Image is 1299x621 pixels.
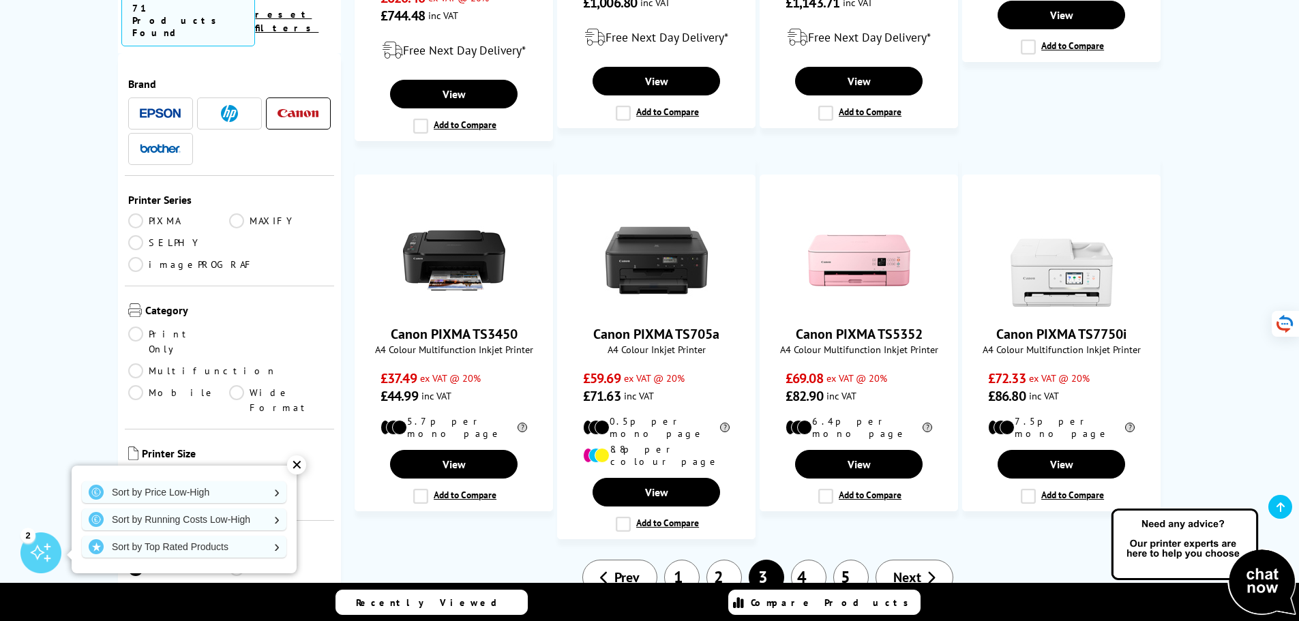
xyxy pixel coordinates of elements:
span: inc VAT [421,389,451,402]
a: Canon PIXMA TS5352 [796,325,923,343]
span: £44.99 [380,387,418,405]
a: View [998,450,1124,479]
div: modal_delivery [565,18,748,57]
img: Epson [140,108,181,119]
a: 1 [664,560,700,595]
a: Canon PIXMA TS3450 [391,325,518,343]
label: Add to Compare [818,106,901,121]
img: Canon PIXMA TS5352 [808,209,910,312]
span: ex VAT @ 20% [1029,372,1090,384]
span: A4 Colour Inkjet Printer [565,343,748,356]
span: Printer Size [142,446,331,463]
span: Recently Viewed [356,596,511,609]
a: HP [209,105,250,122]
a: reset filters [255,8,318,34]
a: imagePROGRAF [128,257,254,272]
a: Canon PIXMA TS705a [593,325,719,343]
a: Mobile [128,385,230,415]
a: View [593,478,719,506]
span: A4 Colour Multifunction Inkjet Printer [362,343,546,356]
li: 7.5p per mono page [988,415,1135,440]
a: 5 [833,560,869,595]
span: £69.08 [786,369,823,387]
label: Add to Compare [818,489,901,504]
a: View [795,67,922,95]
a: Canon PIXMA TS7750i [1011,301,1113,314]
a: Wide Format [229,385,331,415]
span: ex VAT @ 20% [420,372,481,384]
a: Sort by Top Rated Products [82,536,286,558]
div: modal_delivery [767,18,951,57]
li: 0.5p per mono page [583,415,730,440]
span: £86.80 [988,387,1026,405]
a: Canon PIXMA TS5352 [808,301,910,314]
span: £37.49 [380,369,417,387]
a: Prev [582,560,657,595]
span: £71.63 [583,387,621,405]
div: ✕ [287,455,306,474]
span: Next [893,569,921,586]
a: 4 [791,560,826,595]
span: Brand [128,77,331,91]
a: Sort by Price Low-High [82,481,286,503]
img: Canon PIXMA TS3450 [403,209,505,312]
label: Add to Compare [413,489,496,504]
span: inc VAT [428,9,458,22]
label: Add to Compare [1021,489,1104,504]
a: Compare Products [728,590,921,615]
a: Print Only [128,327,230,357]
span: ex VAT @ 20% [826,372,887,384]
img: Open Live Chat window [1108,506,1299,618]
a: MAXIFY [229,213,331,228]
a: Next [876,560,953,595]
img: Canon PIXMA TS705a [606,209,708,312]
a: View [593,67,719,95]
a: Multifunction [128,363,277,378]
a: View [795,450,922,479]
div: 2 [20,528,35,543]
a: 2 [706,560,742,595]
span: £744.48 [380,7,425,25]
img: Printer Size [128,446,138,460]
span: ex VAT @ 20% [624,372,685,384]
span: Prev [614,569,640,586]
label: Add to Compare [616,106,699,121]
label: Add to Compare [1021,40,1104,55]
a: Canon PIXMA TS3450 [403,301,505,314]
a: Canon PIXMA TS705a [606,301,708,314]
li: 8.8p per colour page [583,443,730,468]
a: Epson [140,105,181,122]
a: Recently Viewed [335,590,528,615]
img: Canon PIXMA TS7750i [1011,209,1113,312]
a: Canon PIXMA TS7750i [996,325,1126,343]
li: 5.7p per mono page [380,415,527,440]
span: £82.90 [786,387,823,405]
span: inc VAT [1029,389,1059,402]
a: Canon [278,105,318,122]
a: View [998,1,1124,29]
a: Brother [140,140,181,157]
span: £72.33 [988,369,1026,387]
div: modal_delivery [362,31,546,70]
img: Brother [140,144,181,153]
span: £59.69 [583,369,621,387]
span: inc VAT [826,389,856,402]
a: View [390,80,517,108]
label: Add to Compare [616,517,699,532]
label: Add to Compare [413,119,496,134]
a: SELPHY [128,235,230,250]
span: inc VAT [624,389,654,402]
a: Sort by Running Costs Low-High [82,509,286,530]
a: View [390,450,517,479]
span: A4 Colour Multifunction Inkjet Printer [767,343,951,356]
img: Category [128,303,142,317]
span: A4 Colour Multifunction Inkjet Printer [970,343,1153,356]
span: Printer Series [128,193,331,207]
li: 6.4p per mono page [786,415,932,440]
a: PIXMA [128,213,230,228]
img: HP [221,105,238,122]
img: Canon [278,109,318,118]
span: Compare Products [751,596,916,609]
span: Category [145,303,331,320]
